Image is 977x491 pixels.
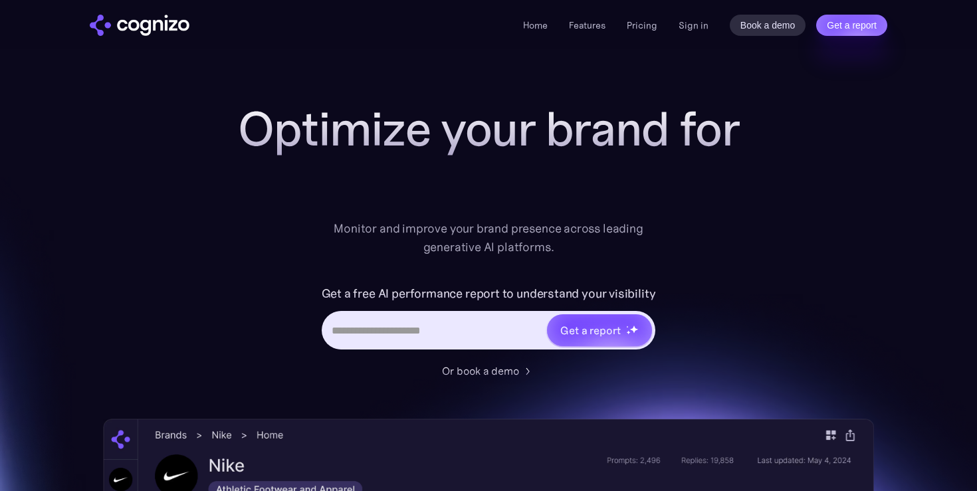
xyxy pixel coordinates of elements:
[626,326,628,328] img: star
[322,283,656,356] form: Hero URL Input Form
[569,19,605,31] a: Features
[223,102,754,155] h1: Optimize your brand for
[90,15,189,36] img: cognizo logo
[523,19,548,31] a: Home
[442,363,535,379] a: Or book a demo
[627,19,657,31] a: Pricing
[325,219,652,256] div: Monitor and improve your brand presence across leading generative AI platforms.
[679,17,708,33] a: Sign in
[629,325,638,334] img: star
[90,15,189,36] a: home
[730,15,806,36] a: Book a demo
[626,330,631,335] img: star
[546,313,653,347] a: Get a reportstarstarstar
[816,15,887,36] a: Get a report
[322,283,656,304] label: Get a free AI performance report to understand your visibility
[442,363,519,379] div: Or book a demo
[560,322,620,338] div: Get a report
